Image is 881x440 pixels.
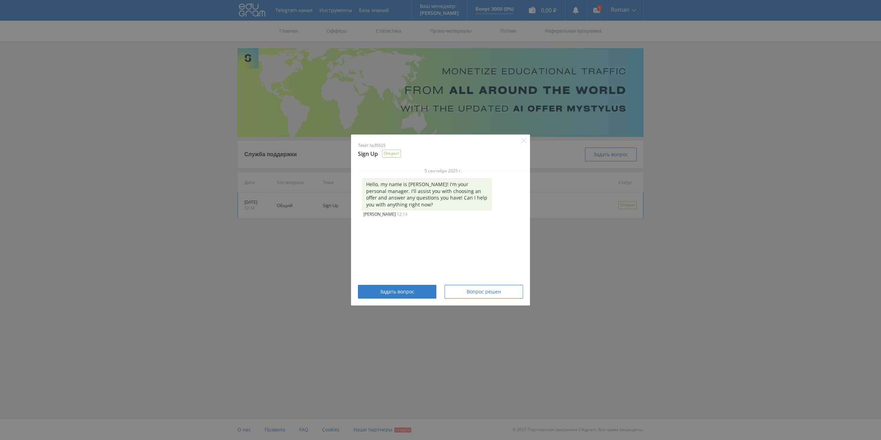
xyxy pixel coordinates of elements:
[358,143,523,149] p: Тикет №35615
[362,178,492,211] div: Hello, my name is [PERSON_NAME]! I'm your personal manager. I'll assist you with choosing an offe...
[445,285,523,299] button: Вопрос решен
[363,211,397,217] span: [PERSON_NAME]
[382,150,401,158] div: Открыт
[397,211,407,217] span: 12:14
[521,138,527,143] button: Close
[467,289,501,294] span: Вопрос решен
[422,169,464,173] span: 5 сентября 2025 г.
[358,143,523,158] div: Sign Up
[380,289,414,294] span: Задать вопрос
[358,285,436,299] button: Задать вопрос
